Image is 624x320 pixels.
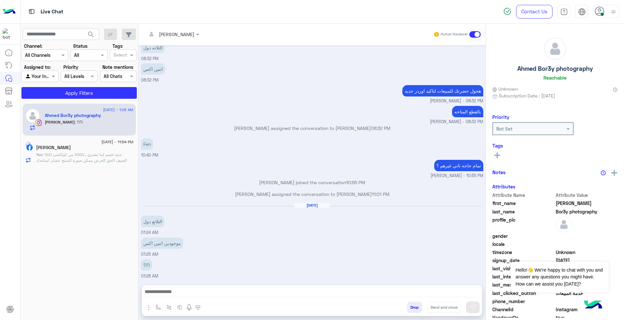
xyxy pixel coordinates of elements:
[45,120,75,124] span: [PERSON_NAME]
[556,233,618,239] span: null
[492,192,554,198] span: Attribute Name
[372,191,389,197] span: 11:01 PM
[430,98,483,104] span: [PERSON_NAME] - 08:32 PM
[431,173,483,179] span: [PERSON_NAME] - 10:55 PM
[543,75,566,81] h6: Reachable
[36,152,127,163] span: 500 جنيه خصم لما تشتري بـ3000 من كولكشن الصيف الحق العرض ممكن صورة المنتج عشان اساعدك
[25,109,40,123] img: defaultAdmin.png
[156,305,161,310] img: select flow
[35,120,42,126] img: Instagram
[492,169,506,175] h6: Notes
[492,114,509,120] h6: Priority
[36,152,43,157] span: You
[25,142,31,148] img: picture
[556,208,618,215] span: Bor3y photography
[141,230,158,235] span: 01:24 AM
[492,85,518,92] span: Unknown
[141,216,164,227] p: 13/8/2025, 1:24 AM
[582,294,604,317] img: hulul-logo.png
[578,8,586,16] img: tab
[28,7,36,16] img: tab
[141,179,483,186] p: [PERSON_NAME] joined the conversation
[511,262,608,292] span: Hello!👋 We're happy to chat with you and answer any questions you might have. How can we assist y...
[470,304,476,311] img: send message
[141,56,159,61] span: 08:32 PM
[141,78,159,83] span: 08:32 PM
[24,64,51,70] label: Assigned to:
[503,7,511,15] img: spinner
[556,298,618,305] span: null
[153,302,164,313] button: select flow
[103,107,133,113] span: [DATE] - 1:26 AM
[3,28,14,40] img: 713415422032625
[492,184,515,189] h6: Attributes
[557,5,570,19] a: tab
[101,139,133,145] span: [DATE] - 11:54 PM
[492,200,554,207] span: first_name
[492,257,554,264] span: signup_date
[112,43,123,49] label: Tags
[430,119,483,125] span: [PERSON_NAME] - 08:32 PM
[544,38,566,60] img: defaultAdmin.png
[492,249,554,256] span: timezone
[73,43,87,49] label: Status
[41,7,63,16] p: Live Chat
[556,290,618,297] span: خدمة المبيعات
[560,8,568,16] img: tab
[601,170,606,175] img: notes
[175,302,185,313] button: create order
[517,65,593,72] h5: Ahmed Bor3y photography
[556,216,572,233] img: defaultAdmin.png
[499,92,555,99] span: Subscription Date : [DATE]
[141,259,152,271] p: 13/8/2025, 1:26 AM
[402,85,483,96] p: 12/8/2025, 8:32 PM
[492,273,554,280] span: last_interaction
[36,145,71,150] h5: Ahmed Yasser
[294,203,330,208] h6: [DATE]
[195,305,201,310] img: make a call
[21,87,137,99] button: Apply Filters
[556,306,618,313] span: 8
[346,180,365,185] span: 10:55 PM
[492,265,554,272] span: last_visited_flow
[492,306,554,313] span: ChannelId
[516,5,552,19] a: Contact Us
[141,153,158,158] span: 10:40 PM
[141,237,183,249] p: 13/8/2025, 1:25 AM
[492,233,554,239] span: gender
[83,29,99,43] button: search
[45,113,101,118] h5: Ahmed Bor3y photography
[434,160,483,171] p: 12/8/2025, 10:55 PM
[371,125,390,131] span: 08:32 PM
[112,51,127,60] div: Select
[492,298,554,305] span: phone_number
[185,304,193,312] img: send voice note
[166,305,172,310] img: Trigger scenario
[102,64,133,70] label: Note mentions
[492,216,554,231] span: profile_pic
[556,200,618,207] span: Ahmed
[141,63,165,75] p: 12/8/2025, 8:32 PM
[556,192,618,198] span: Attribute Value
[427,302,461,313] button: Send and close
[75,120,83,124] span: ؟!؟!
[556,241,618,248] span: null
[24,43,42,49] label: Channel:
[141,138,153,150] p: 12/8/2025, 10:40 PM
[164,302,175,313] button: Trigger scenario
[452,106,483,117] p: 12/8/2025, 8:32 PM
[492,290,554,297] span: last_clicked_button
[141,42,165,53] p: 12/8/2025, 8:32 PM
[141,191,483,198] p: [PERSON_NAME] assigned the conversation to [PERSON_NAME]
[407,302,422,313] button: Drop
[492,143,617,148] h6: Tags
[441,32,468,37] small: Human Handover
[145,304,153,312] img: send attachment
[177,305,182,310] img: create order
[141,125,483,132] p: [PERSON_NAME] assigned the conversation to [PERSON_NAME]
[492,241,554,248] span: locale
[492,281,554,288] span: last_message
[26,144,33,151] img: Facebook
[492,208,554,215] span: last_name
[3,5,16,19] img: Logo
